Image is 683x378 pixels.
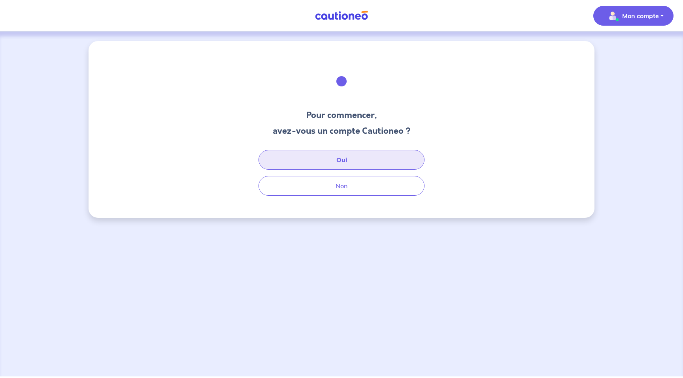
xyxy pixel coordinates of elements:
button: illu_account_valid_menu.svgMon compte [593,6,674,26]
img: illu_welcome.svg [320,60,363,103]
h3: Pour commencer, [273,109,411,122]
button: Non [258,176,425,196]
h3: avez-vous un compte Cautioneo ? [273,125,411,137]
p: Mon compte [622,11,659,21]
img: illu_account_valid_menu.svg [606,9,619,22]
button: Oui [258,150,425,170]
img: Cautioneo [312,11,371,21]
